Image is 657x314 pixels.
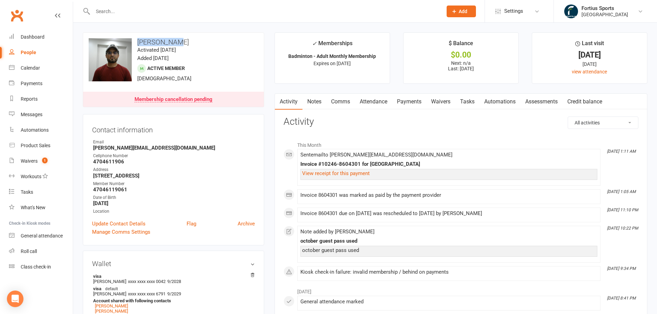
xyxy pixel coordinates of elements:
[103,286,120,291] span: default
[312,40,317,47] i: ✓
[128,291,166,296] span: xxxx xxxx xxxx 6791
[607,189,636,194] i: [DATE] 1:05 AM
[538,60,641,68] div: [DATE]
[607,226,638,231] i: [DATE] 10:22 PM
[21,143,50,148] div: Product Sales
[288,53,376,59] strong: Badminton - Adult Monthly Membership
[95,303,128,308] a: [PERSON_NAME]
[300,152,452,158] span: Sent email to [PERSON_NAME][EMAIL_ADDRESS][DOMAIN_NAME]
[9,138,73,153] a: Product Sales
[581,11,628,18] div: [GEOGRAPHIC_DATA]
[93,186,255,193] strong: 47046119061
[92,260,255,267] h3: Wallet
[410,60,512,71] p: Next: n/a Last: [DATE]
[167,291,181,296] span: 9/2029
[93,286,251,291] strong: visa
[300,299,597,305] div: General attendance marked
[563,94,607,110] a: Credit balance
[300,161,597,167] div: Invoice #10246-8604301 for [GEOGRAPHIC_DATA]
[9,169,73,184] a: Workouts
[449,39,473,51] div: $ Balance
[607,296,636,301] i: [DATE] 8:41 PM
[313,61,351,66] span: Expires on [DATE]
[392,94,426,110] a: Payments
[572,69,607,74] a: view attendance
[21,158,38,164] div: Waivers
[167,279,181,284] span: 9/2028
[92,273,255,285] li: [PERSON_NAME]
[355,94,392,110] a: Attendance
[9,153,73,169] a: Waivers 1
[9,122,73,138] a: Automations
[93,173,255,179] strong: [STREET_ADDRESS]
[21,233,63,239] div: General attendance
[9,244,73,259] a: Roll call
[312,39,352,52] div: Memberships
[9,76,73,91] a: Payments
[21,264,51,270] div: Class check-in
[137,55,169,61] time: Added [DATE]
[92,228,150,236] a: Manage Comms Settings
[135,97,212,102] div: Membership cancellation pending
[93,298,251,303] strong: Account shared with following contacts
[89,38,132,81] img: image1748831504.png
[21,189,33,195] div: Tasks
[137,47,176,53] time: Activated [DATE]
[275,94,302,110] a: Activity
[21,81,42,86] div: Payments
[93,181,255,187] div: Member Number
[21,65,40,71] div: Calendar
[410,51,512,59] div: $0.00
[504,3,523,19] span: Settings
[93,166,255,173] div: Address
[21,205,46,210] div: What's New
[283,138,638,149] li: This Month
[93,159,255,165] strong: 4704611906
[426,94,455,110] a: Waivers
[9,91,73,107] a: Reports
[21,96,38,102] div: Reports
[455,94,479,110] a: Tasks
[607,149,636,154] i: [DATE] 1:11 AM
[137,75,191,82] span: [DEMOGRAPHIC_DATA]
[95,308,128,314] a: [PERSON_NAME]
[92,220,146,228] a: Update Contact Details
[564,4,578,18] img: thumb_image1743802567.png
[21,249,37,254] div: Roll call
[7,291,23,307] div: Open Intercom Messenger
[238,220,255,228] a: Archive
[300,238,597,244] div: october guest pass used
[93,200,255,206] strong: [DATE]
[21,50,36,55] div: People
[520,94,563,110] a: Assessments
[93,139,255,145] div: Email
[9,228,73,244] a: General attendance kiosk mode
[21,112,42,117] div: Messages
[93,145,255,151] strong: [PERSON_NAME][EMAIL_ADDRESS][DOMAIN_NAME]
[42,158,48,163] span: 1
[9,200,73,215] a: What's New
[302,170,370,176] a: View receipt for this payment
[300,211,597,216] div: Invoice 8604301 due on [DATE] was rescheduled to [DATE] by [PERSON_NAME]
[92,123,255,134] h3: Contact information
[128,279,166,284] span: xxxx xxxx xxxx 0042
[9,45,73,60] a: People
[93,153,255,159] div: Cellphone Number
[326,94,355,110] a: Comms
[93,274,251,279] strong: visa
[302,247,596,253] div: october guest pass used
[575,39,604,51] div: Last visit
[187,220,196,228] a: Flag
[147,65,185,71] span: Active member
[459,9,467,14] span: Add
[581,5,628,11] div: Fortius Sports
[300,229,597,235] div: Note added by [PERSON_NAME]
[21,127,49,133] div: Automations
[447,6,476,17] button: Add
[9,107,73,122] a: Messages
[607,207,638,212] i: [DATE] 11:10 PM
[89,38,258,46] h3: [PERSON_NAME]
[283,117,638,127] h3: Activity
[302,94,326,110] a: Notes
[538,51,641,59] div: [DATE]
